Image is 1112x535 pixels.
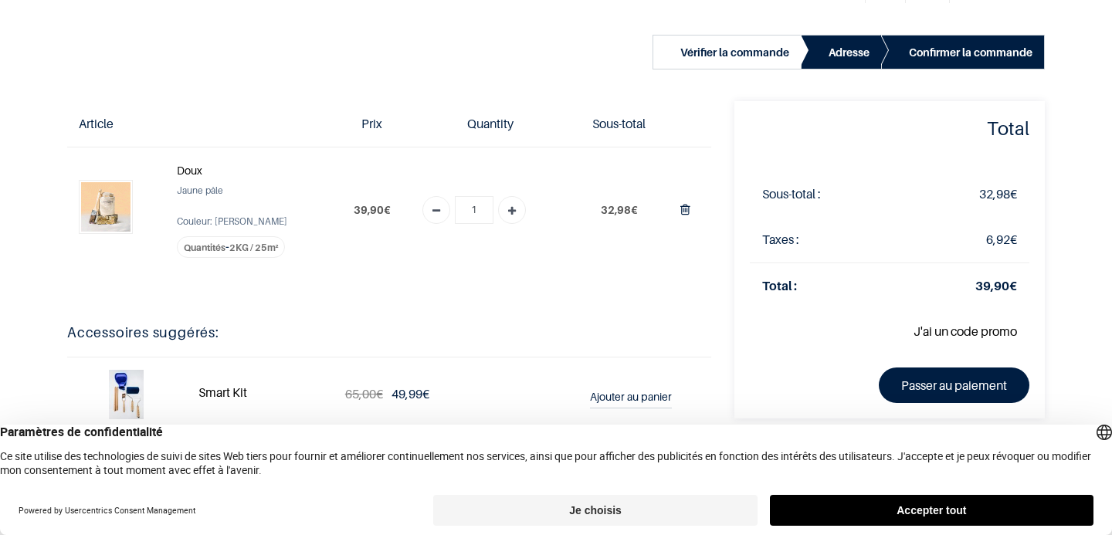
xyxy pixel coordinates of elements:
[986,232,1017,247] span: €
[422,196,450,224] a: Remove one
[177,185,223,196] span: Jaune pâle
[177,161,202,180] a: Doux
[13,13,59,59] button: Open chat widget
[879,367,1029,403] a: Passer au paiement
[975,278,1009,293] span: 39,90
[67,101,164,147] th: Article
[986,232,1010,247] span: 6,92
[67,322,711,344] h5: Accessoires suggérés:
[229,242,279,253] span: 2KG / 25m²
[909,43,1032,62] div: Confirmer la commande
[109,385,144,401] a: Smart Kit
[590,380,672,408] a: Ajouter au panier
[750,171,906,217] td: Sous-total :
[345,386,376,401] span: 65,00
[184,242,225,253] span: Quantités
[392,386,429,401] span: €
[354,203,384,216] span: 39,90
[829,43,870,62] div: Adresse
[198,384,247,400] strong: Smart Kit
[177,215,287,227] span: Couleur: [PERSON_NAME]
[198,382,247,403] a: Smart Kit
[601,203,638,216] span: €
[590,390,672,403] strong: Ajouter au panier
[680,201,690,217] a: Supprimer du panier
[979,186,1017,201] span: €
[177,164,202,177] strong: Doux
[601,203,631,216] span: 32,98
[571,101,668,147] th: Sous-total
[81,182,131,232] img: Doux (2KG / 25m²)
[109,370,144,419] img: Smart Kit
[680,43,789,62] div: Vérifier la commande
[392,386,422,401] span: 49,99
[914,323,1017,339] a: J'ai un code promo
[334,101,411,147] th: Prix
[410,101,570,147] th: Quantity
[975,278,1017,293] strong: €
[177,236,285,258] label: -
[345,386,383,401] del: €
[498,196,526,224] a: Add one
[750,217,906,263] td: Taxes :
[354,203,391,216] span: €
[762,278,797,293] strong: Total :
[750,117,1029,141] h4: Total
[979,186,1010,201] span: 32,98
